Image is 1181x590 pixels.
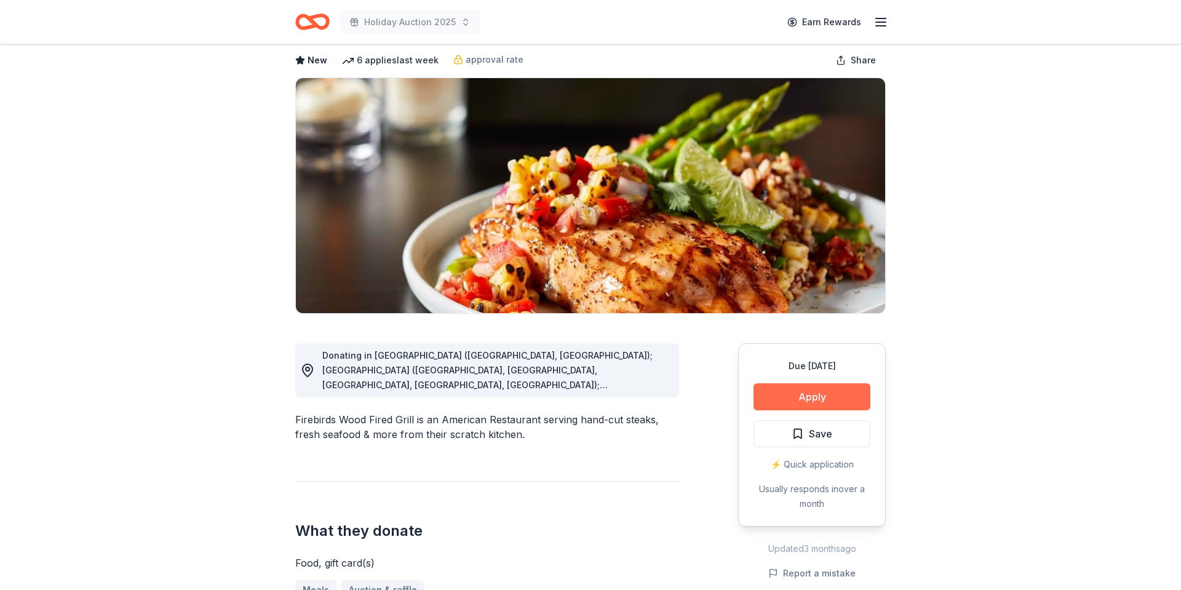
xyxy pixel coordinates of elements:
[295,7,330,36] a: Home
[738,541,886,556] div: Updated 3 months ago
[295,521,679,541] h2: What they donate
[809,426,832,442] span: Save
[754,383,870,410] button: Apply
[768,566,856,581] button: Report a mistake
[754,359,870,373] div: Due [DATE]
[826,48,886,73] button: Share
[295,556,679,570] div: Food, gift card(s)
[296,78,885,313] img: Image for Firebirds Wood Fired Grill
[364,15,456,30] span: Holiday Auction 2025
[308,53,327,68] span: New
[342,53,439,68] div: 6 applies last week
[754,420,870,447] button: Save
[754,482,870,511] div: Usually responds in over a month
[453,52,523,67] a: approval rate
[466,52,523,67] span: approval rate
[295,412,679,442] div: Firebirds Wood Fired Grill is an American Restaurant serving hand-cut steaks, fresh seafood & mor...
[754,457,870,472] div: ⚡️ Quick application
[780,11,869,33] a: Earn Rewards
[851,53,876,68] span: Share
[340,10,480,34] button: Holiday Auction 2025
